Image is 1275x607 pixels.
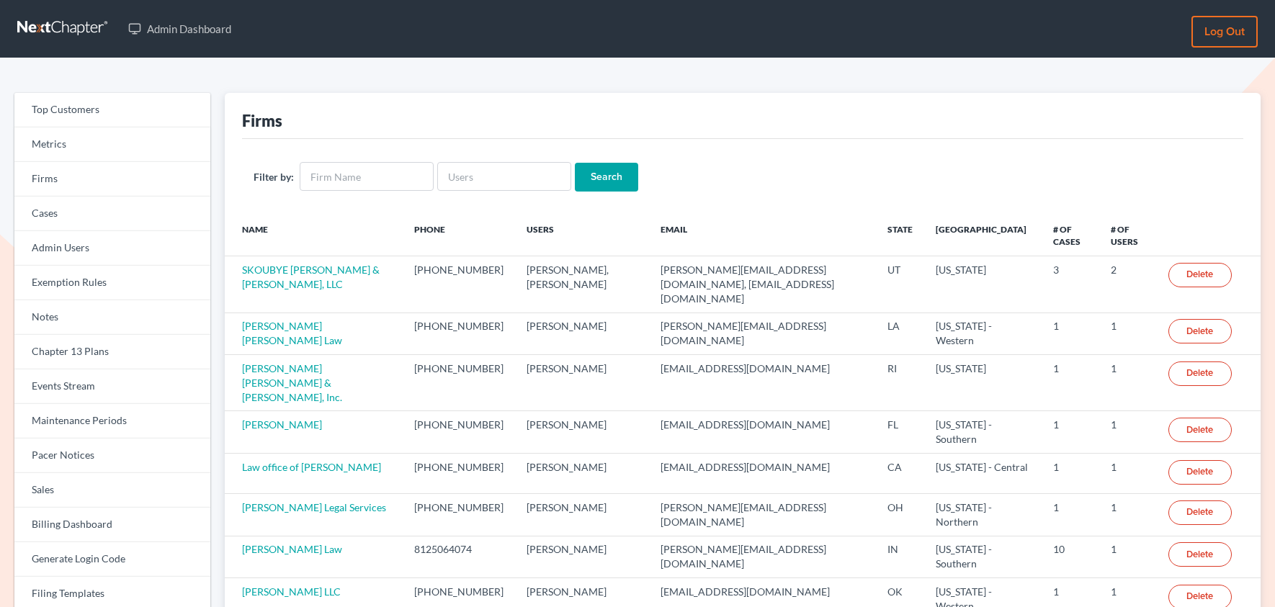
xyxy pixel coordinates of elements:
a: [PERSON_NAME] LLC [242,585,341,598]
td: [PERSON_NAME] [515,313,649,354]
a: Law office of [PERSON_NAME] [242,461,381,473]
a: Maintenance Periods [14,404,210,439]
td: 1 [1042,313,1099,354]
a: Chapter 13 Plans [14,335,210,369]
td: FL [876,411,924,453]
td: [EMAIL_ADDRESS][DOMAIN_NAME] [649,453,876,493]
th: State [876,215,924,256]
td: 3 [1042,256,1099,313]
td: 1 [1099,536,1157,577]
a: Sales [14,473,210,508]
td: OH [876,494,924,536]
td: 1 [1042,494,1099,536]
a: Admin Dashboard [121,16,238,42]
td: 1 [1099,355,1157,411]
a: Log out [1191,16,1258,48]
a: Delete [1168,418,1232,442]
th: Name [225,215,403,256]
td: [PHONE_NUMBER] [403,256,515,313]
th: # of Cases [1042,215,1099,256]
td: [PERSON_NAME][EMAIL_ADDRESS][DOMAIN_NAME], [EMAIL_ADDRESS][DOMAIN_NAME] [649,256,876,313]
td: [PERSON_NAME][EMAIL_ADDRESS][DOMAIN_NAME] [649,494,876,536]
td: 1 [1099,411,1157,453]
a: [PERSON_NAME] [PERSON_NAME] & [PERSON_NAME], Inc. [242,362,342,403]
td: 1 [1099,313,1157,354]
td: [PERSON_NAME] [515,453,649,493]
a: Cases [14,197,210,231]
a: Firms [14,162,210,197]
a: Delete [1168,460,1232,485]
td: UT [876,256,924,313]
td: [PERSON_NAME][EMAIL_ADDRESS][DOMAIN_NAME] [649,536,876,577]
div: Firms [242,110,282,131]
td: [US_STATE] - Northern [924,494,1042,536]
td: 1 [1099,494,1157,536]
a: Events Stream [14,369,210,404]
td: 1 [1042,355,1099,411]
td: [US_STATE] - Southern [924,536,1042,577]
td: LA [876,313,924,354]
input: Firm Name [300,162,434,191]
td: [PERSON_NAME][EMAIL_ADDRESS][DOMAIN_NAME] [649,313,876,354]
td: [US_STATE] - Western [924,313,1042,354]
td: RI [876,355,924,411]
th: Phone [403,215,515,256]
td: [EMAIL_ADDRESS][DOMAIN_NAME] [649,411,876,453]
td: [PHONE_NUMBER] [403,494,515,536]
td: 10 [1042,536,1099,577]
a: SKOUBYE [PERSON_NAME] & [PERSON_NAME], LLC [242,264,380,290]
td: [PERSON_NAME] [515,494,649,536]
td: [PHONE_NUMBER] [403,411,515,453]
a: Notes [14,300,210,335]
th: Email [649,215,876,256]
input: Users [437,162,571,191]
th: Users [515,215,649,256]
th: # of Users [1099,215,1157,256]
a: Exemption Rules [14,266,210,300]
td: [US_STATE] - Central [924,453,1042,493]
a: [PERSON_NAME] [PERSON_NAME] Law [242,320,342,346]
td: [US_STATE] [924,256,1042,313]
td: 1 [1042,453,1099,493]
a: Delete [1168,542,1232,567]
a: [PERSON_NAME] Legal Services [242,501,386,513]
td: [PHONE_NUMBER] [403,453,515,493]
td: CA [876,453,924,493]
a: Pacer Notices [14,439,210,473]
td: [US_STATE] [924,355,1042,411]
td: [PERSON_NAME] [515,355,649,411]
label: Filter by: [254,169,294,184]
input: Search [575,163,638,192]
td: [US_STATE] - Southern [924,411,1042,453]
td: [EMAIL_ADDRESS][DOMAIN_NAME] [649,355,876,411]
a: Generate Login Code [14,542,210,577]
td: [PHONE_NUMBER] [403,355,515,411]
a: Billing Dashboard [14,508,210,542]
td: [PHONE_NUMBER] [403,313,515,354]
a: Top Customers [14,93,210,127]
td: 1 [1042,411,1099,453]
td: IN [876,536,924,577]
td: 8125064074 [403,536,515,577]
a: Admin Users [14,231,210,266]
a: Delete [1168,319,1232,343]
a: Delete [1168,263,1232,287]
a: [PERSON_NAME] Law [242,543,342,555]
a: Metrics [14,127,210,162]
td: 2 [1099,256,1157,313]
th: [GEOGRAPHIC_DATA] [924,215,1042,256]
td: [PERSON_NAME] [515,411,649,453]
a: [PERSON_NAME] [242,418,322,431]
td: [PERSON_NAME], [PERSON_NAME] [515,256,649,313]
td: [PERSON_NAME] [515,536,649,577]
a: Delete [1168,361,1232,386]
a: Delete [1168,500,1232,525]
td: 1 [1099,453,1157,493]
